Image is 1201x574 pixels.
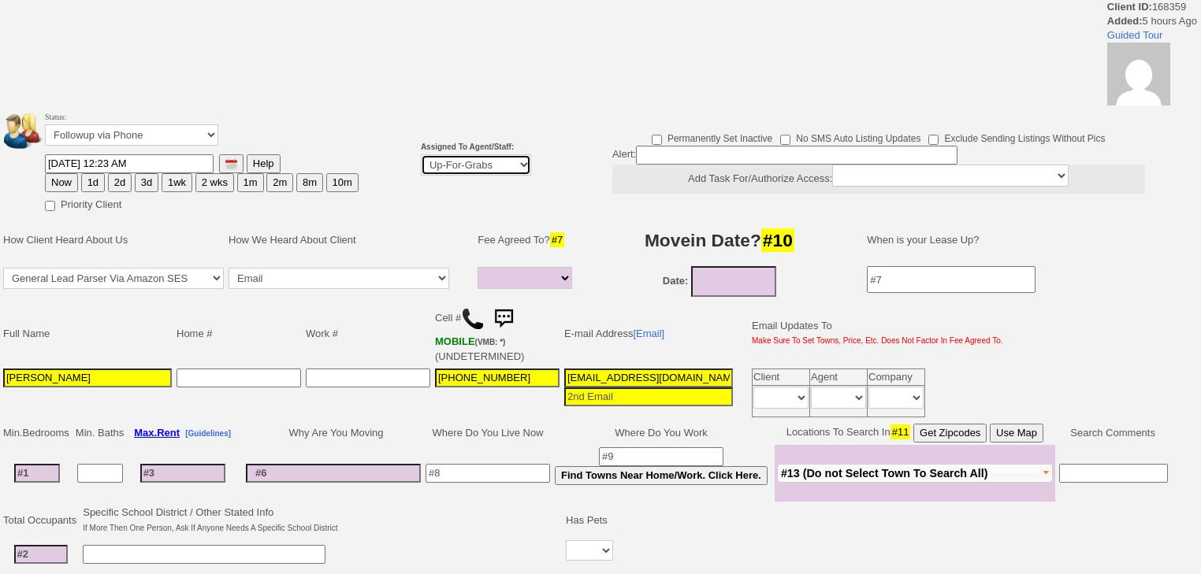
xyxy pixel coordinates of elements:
[244,421,423,445] td: Why Are You Moving
[14,545,68,564] input: #2
[990,424,1043,443] button: Use Map
[780,135,790,145] input: No SMS Auto Listing Updates
[475,217,579,264] td: Fee Agreed To?
[891,424,911,439] span: #11
[1085,1,1178,13] a: Disable Client Notes
[45,201,55,211] input: Priority Client
[63,25,1140,152] u: Loremi do sitametcon adipiscinge seddo Eiusmodt Inc, Utlabor, ET, 86134 - d {magn-aliquaenim: adm...
[777,464,1053,483] button: #13 (Do not Select Town To Search All)
[435,335,505,347] b: Verizon Wireless
[83,524,337,532] font: If More Then One Person, Ask If Anyone Needs A Specific School District
[45,173,78,192] button: Now
[740,301,1006,366] td: Email Updates To
[162,173,192,192] button: 1wk
[562,301,735,366] td: E-mail Address
[564,387,733,406] input: 2nd Email
[1,15,46,24] font: 5 hours Ago
[45,113,218,142] font: Status:
[45,194,121,212] label: Priority Client
[1036,1,1083,13] a: Hide Logs
[4,113,51,149] img: people.png
[174,301,303,366] td: Home #
[612,146,1145,194] div: Alert:
[195,173,234,192] button: 2 wks
[326,173,359,192] button: 10m
[1,217,226,264] td: How Client Heard About Us
[426,464,550,483] input: #8
[225,158,237,170] img: [calendar icon]
[612,165,1145,194] center: Add Task For/Authorize Access:
[14,464,60,483] input: #1
[590,226,850,254] h3: Movein Date?
[810,369,868,386] td: Agent
[423,421,552,445] td: Where Do You Live Now
[81,173,105,192] button: 1d
[1107,15,1143,27] b: Added:
[851,217,1170,264] td: When is your Lease Up?
[555,466,768,485] button: Find Towns Near Home/Work. Click Here.
[185,427,231,439] a: [Guidelines]
[433,301,562,366] td: Cell # (UNDETERMINED)
[1055,421,1171,445] td: Search Comments
[663,275,689,287] b: Date:
[134,427,180,439] b: Max.
[761,228,794,252] span: #10
[652,128,772,146] label: Permanently Set Inactive
[80,503,340,538] td: Specific School District / Other Stated Info
[868,369,925,386] td: Company
[928,128,1105,146] label: Exclude Sending Listings Without Pics
[421,143,514,151] b: Assigned To Agent/Staff:
[1107,43,1170,106] img: 2f423675068fd5b1f01a93e762b46e61
[1107,29,1163,41] a: Guided Tour
[913,424,987,443] button: Get Zipcodes
[303,301,433,366] td: Work #
[23,427,69,439] span: Bedrooms
[1,421,73,445] td: Min.
[63,153,102,166] a: [Reply]
[247,154,281,173] button: Help
[753,369,810,386] td: Client
[73,421,126,445] td: Min. Baths
[1,301,174,366] td: Full Name
[652,135,662,145] input: Permanently Set Inactive
[475,338,506,346] font: (VMB: *)
[786,426,1043,438] nobr: Locations To Search In
[867,266,1036,293] input: #7
[564,368,733,387] input: 1st Email - Question #0
[1107,1,1152,13] b: Client ID:
[135,173,158,192] button: 3d
[246,464,421,483] input: #6
[780,128,920,146] label: No SMS Auto Listing Updates
[1,503,80,538] td: Total Occupants
[781,467,988,480] span: #13 (Do not Select Town To Search All)
[928,135,939,145] input: Exclude Sending Listings Without Pics
[140,464,225,483] input: #3
[752,336,1003,345] font: Make Sure To Set Towns, Price, Etc. Does Not Factor In Fee Agreed To.
[185,429,231,438] b: [Guidelines]
[599,447,723,466] input: #9
[266,173,293,192] button: 2m
[633,328,664,339] a: [Email]
[108,173,132,192] button: 2d
[563,503,615,538] td: Has Pets
[435,335,475,347] font: MOBILE
[552,421,770,445] td: Where Do You Work
[157,427,180,439] span: Rent
[226,217,467,264] td: How We Heard About Client
[550,232,564,247] span: #7
[488,303,519,335] img: sms.png
[237,173,264,192] button: 1m
[461,307,485,331] img: call.png
[1151,25,1174,39] font: Log
[296,173,323,192] button: 8m
[1,1,46,24] b: [DATE]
